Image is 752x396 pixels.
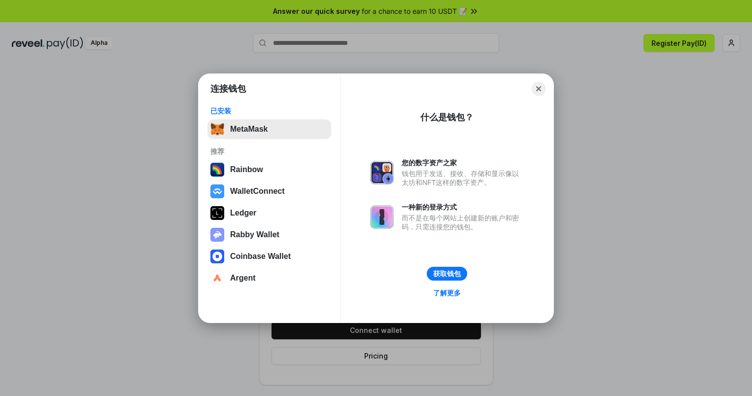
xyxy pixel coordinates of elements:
button: Argent [207,268,331,288]
button: Close [532,82,546,96]
button: Ledger [207,203,331,223]
img: svg+xml,%3Csvg%20fill%3D%22none%22%20height%3D%2233%22%20viewBox%3D%220%200%2035%2033%22%20width%... [210,122,224,136]
a: 了解更多 [427,287,467,299]
div: 已安装 [210,107,328,115]
div: MetaMask [230,125,268,134]
div: 而不是在每个网站上创建新的账户和密码，只需连接您的钱包。 [402,214,524,231]
div: 什么是钱包？ [420,111,474,123]
img: svg+xml,%3Csvg%20width%3D%2228%22%20height%3D%2228%22%20viewBox%3D%220%200%2028%2028%22%20fill%3D... [210,184,224,198]
div: Ledger [230,209,256,217]
div: WalletConnect [230,187,285,196]
div: 您的数字资产之家 [402,158,524,167]
div: Rabby Wallet [230,230,279,239]
img: svg+xml,%3Csvg%20xmlns%3D%22http%3A%2F%2Fwww.w3.org%2F2000%2Fsvg%22%20width%3D%2228%22%20height%3... [210,206,224,220]
div: 获取钱包 [433,269,461,278]
div: 了解更多 [433,288,461,297]
div: Coinbase Wallet [230,252,291,261]
div: 钱包用于发送、接收、存储和显示像以太坊和NFT这样的数字资产。 [402,169,524,187]
img: svg+xml,%3Csvg%20width%3D%2228%22%20height%3D%2228%22%20viewBox%3D%220%200%2028%2028%22%20fill%3D... [210,250,224,263]
div: Argent [230,274,256,283]
button: 获取钱包 [427,267,467,281]
button: Coinbase Wallet [207,247,331,266]
div: Rainbow [230,165,263,174]
button: MetaMask [207,119,331,139]
h1: 连接钱包 [210,83,246,95]
img: svg+xml,%3Csvg%20xmlns%3D%22http%3A%2F%2Fwww.w3.org%2F2000%2Fsvg%22%20fill%3D%22none%22%20viewBox... [370,161,394,184]
img: svg+xml,%3Csvg%20width%3D%2228%22%20height%3D%2228%22%20viewBox%3D%220%200%2028%2028%22%20fill%3D... [210,271,224,285]
div: 一种新的登录方式 [402,203,524,212]
div: 推荐 [210,147,328,156]
button: WalletConnect [207,181,331,201]
img: svg+xml,%3Csvg%20width%3D%22120%22%20height%3D%22120%22%20viewBox%3D%220%200%20120%20120%22%20fil... [210,163,224,177]
img: svg+xml,%3Csvg%20xmlns%3D%22http%3A%2F%2Fwww.w3.org%2F2000%2Fsvg%22%20fill%3D%22none%22%20viewBox... [210,228,224,242]
button: Rabby Wallet [207,225,331,245]
button: Rainbow [207,160,331,180]
img: svg+xml,%3Csvg%20xmlns%3D%22http%3A%2F%2Fwww.w3.org%2F2000%2Fsvg%22%20fill%3D%22none%22%20viewBox... [370,205,394,229]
